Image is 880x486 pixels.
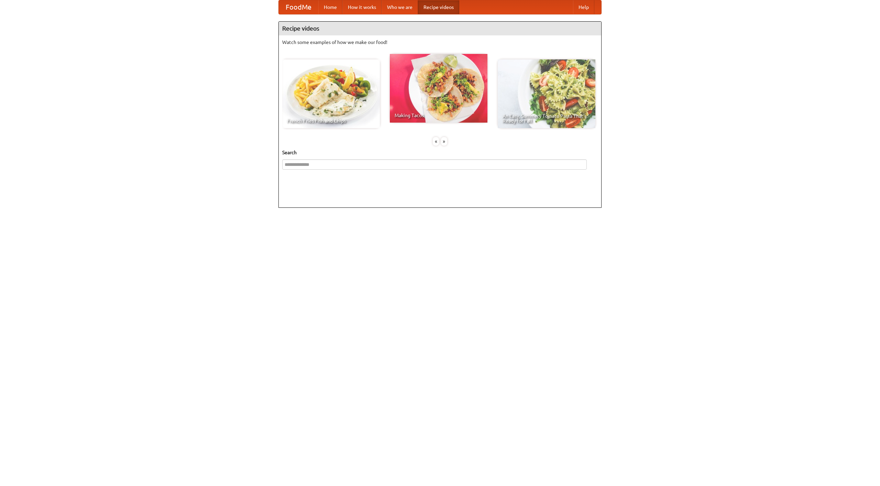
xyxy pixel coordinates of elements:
[433,137,439,146] div: «
[282,39,598,46] p: Watch some examples of how we make our food!
[279,22,601,35] h4: Recipe videos
[382,0,418,14] a: Who we are
[282,149,598,156] h5: Search
[390,54,487,123] a: Making Tacos
[287,118,375,123] span: French Fries Fish and Chips
[279,0,318,14] a: FoodMe
[395,113,483,118] span: Making Tacos
[418,0,459,14] a: Recipe videos
[573,0,594,14] a: Help
[282,59,380,128] a: French Fries Fish and Chips
[498,59,595,128] a: An Easy, Summery Tomato Pasta That's Ready for Fall
[318,0,342,14] a: Home
[503,114,591,123] span: An Easy, Summery Tomato Pasta That's Ready for Fall
[441,137,447,146] div: »
[342,0,382,14] a: How it works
